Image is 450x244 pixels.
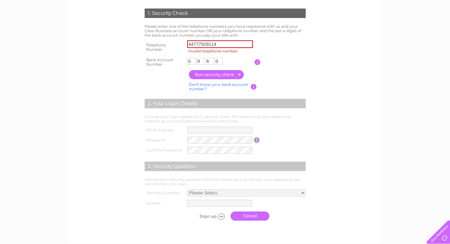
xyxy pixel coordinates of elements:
[145,9,306,18] div: 1. Security Check
[431,27,446,32] a: Contact
[187,48,255,54] label: Invalid telephone number.
[254,137,260,143] input: Information
[143,125,186,135] th: Email Address
[251,84,257,90] input: Information
[377,27,391,32] a: Energy
[143,39,186,56] th: Telephone Number
[143,23,307,39] td: Please enter one of the telephone numbers you have registered with us and your Clear Business acc...
[189,82,248,91] a: Don't know your bank account number?
[143,56,186,68] th: Bank Account Number
[255,59,261,65] input: Information
[143,187,185,198] th: Security Question
[143,176,307,188] td: Choose your security question from the below so if you forget your password, we can still help yo...
[143,113,307,125] td: Choose your login details for Customer Zone. The email must be a valid email address, as your act...
[189,212,227,221] input: Submit
[395,27,414,32] a: Telecoms
[16,16,48,36] img: logo.png
[362,27,374,32] a: Water
[143,145,186,155] th: Confirm Password
[145,99,306,108] div: 2. Your Login Details
[331,3,375,11] a: 0333 014 3131
[418,27,427,32] a: Blog
[231,211,269,221] a: Cancel
[143,135,186,145] th: Password
[145,162,306,171] div: 3. Security Question
[143,198,185,208] th: Answer
[76,3,375,31] div: Clear Business is a trading name of Verastar Limited (registered in [GEOGRAPHIC_DATA] No. 3667643...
